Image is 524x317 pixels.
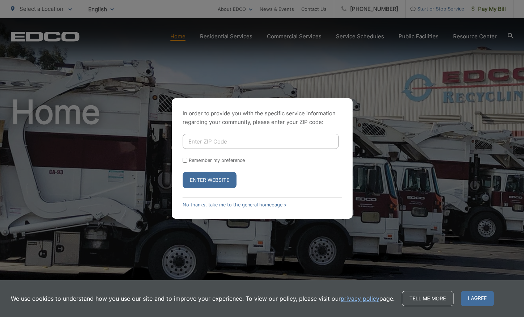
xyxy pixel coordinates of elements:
a: Tell me more [402,291,453,306]
a: privacy policy [341,294,379,303]
span: I agree [461,291,494,306]
a: No thanks, take me to the general homepage > [183,202,287,207]
label: Remember my preference [189,158,245,163]
button: Enter Website [183,172,237,188]
p: In order to provide you with the specific service information regarding your community, please en... [183,109,342,127]
input: Enter ZIP Code [183,134,339,149]
p: We use cookies to understand how you use our site and to improve your experience. To view our pol... [11,294,395,303]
